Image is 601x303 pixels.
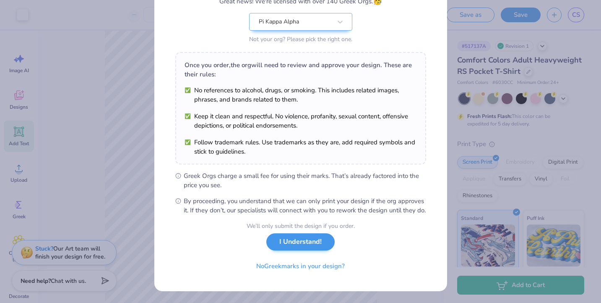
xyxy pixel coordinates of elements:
li: Keep it clean and respectful. No violence, profanity, sexual content, offensive depictions, or po... [185,112,417,130]
li: Follow trademark rules. Use trademarks as they are, add required symbols and stick to guidelines. [185,138,417,156]
button: I Understand! [266,233,335,251]
li: No references to alcohol, drugs, or smoking. This includes related images, phrases, and brands re... [185,86,417,104]
span: Greek Orgs charge a small fee for using their marks. That’s already factored into the price you see. [184,171,426,190]
div: Once you order, the org will need to review and approve your design. These are their rules: [185,60,417,79]
span: By proceeding, you understand that we can only print your design if the org approves it. If they ... [184,196,426,215]
button: NoGreekmarks in your design? [249,258,352,275]
div: We’ll only submit the design if you order. [247,222,355,230]
div: Not your org? Please pick the right one. [249,35,352,44]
